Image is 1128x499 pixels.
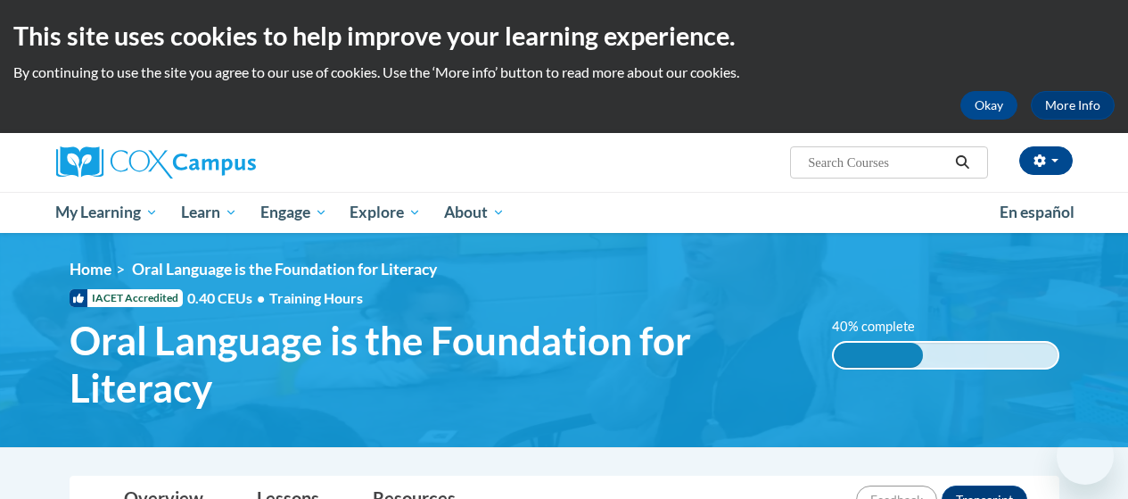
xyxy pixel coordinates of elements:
[13,18,1115,54] h2: This site uses cookies to help improve your learning experience.
[960,91,1017,120] button: Okay
[350,202,421,223] span: Explore
[43,192,1086,233] div: Main menu
[45,192,170,233] a: My Learning
[949,152,976,173] button: Search
[1057,428,1114,485] iframe: Button to launch messaging window
[832,317,935,337] label: 40% complete
[181,202,237,223] span: Learn
[1000,203,1074,221] span: En español
[260,202,327,223] span: Engage
[338,192,432,233] a: Explore
[56,146,256,179] img: Cox Campus
[132,260,437,279] span: Oral Language is the Foundation for Literacy
[432,192,516,233] a: About
[806,152,949,173] input: Search Courses
[988,194,1086,231] a: En español
[169,192,249,233] a: Learn
[187,288,269,308] span: 0.40 CEUs
[70,289,183,307] span: IACET Accredited
[269,289,363,306] span: Training Hours
[55,202,158,223] span: My Learning
[834,343,923,368] div: 40% complete
[13,62,1115,82] p: By continuing to use the site you agree to our use of cookies. Use the ‘More info’ button to read...
[1031,91,1115,120] a: More Info
[56,146,377,179] a: Cox Campus
[257,289,265,306] span: •
[70,317,805,412] span: Oral Language is the Foundation for Literacy
[70,260,111,279] a: Home
[444,202,505,223] span: About
[1019,146,1073,175] button: Account Settings
[249,192,339,233] a: Engage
